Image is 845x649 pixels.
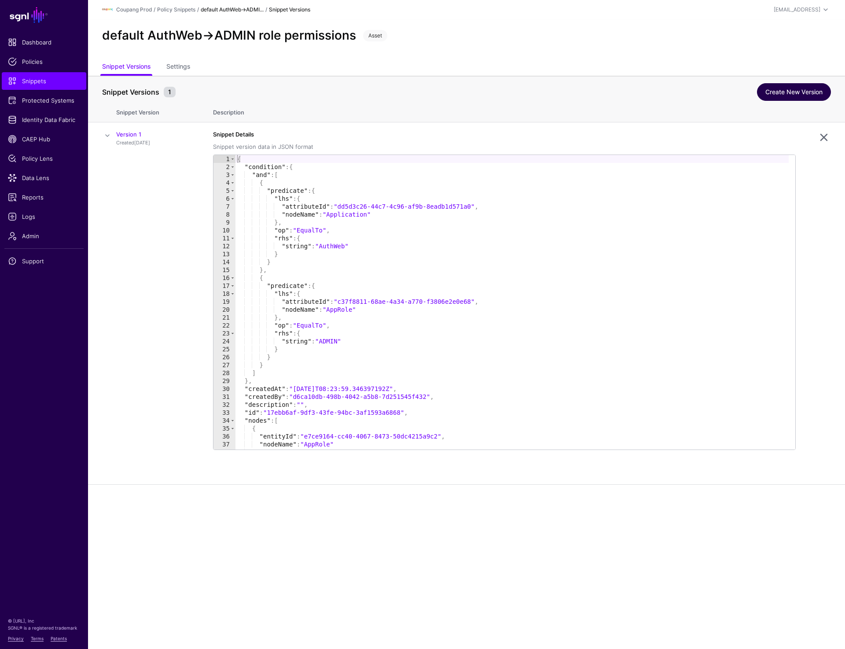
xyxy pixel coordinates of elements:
strong: Snippet Versions [269,6,310,13]
p: SGNL® is a registered trademark [8,624,80,631]
a: Coupang Prod [116,6,152,13]
span: Toggle code folding, rows 35 through 38 [230,424,235,432]
span: Identity Data Fabric [8,115,80,124]
a: Snippets [2,72,86,90]
label: Snippet Details [213,130,313,151]
div: 22 [213,321,235,329]
a: Policy Lens [2,150,86,167]
span: Support [8,257,80,265]
img: svg+xml;base64,PHN2ZyBpZD0iTG9nbyIgeG1sbnM9Imh0dHA6Ly93d3cudzMub3JnLzIwMDAvc3ZnIiB3aWR0aD0iMTIxLj... [102,4,113,15]
a: Identity Data Fabric [2,111,86,129]
span: Toggle code folding, rows 34 through 48 [230,417,235,424]
span: Toggle code folding, rows 1 through 67 [230,155,235,163]
div: 32 [213,401,235,409]
span: Policies [8,57,80,66]
div: 7 [213,203,235,210]
h2: default AuthWeb->ADMIN role permissions [102,28,356,43]
div: 19 [213,298,235,306]
a: Privacy [8,636,24,641]
div: 30 [213,385,235,393]
div: 16 [213,274,235,282]
div: 29 [213,377,235,385]
div: 4 [213,179,235,187]
div: 15 [213,266,235,274]
a: Snippet Versions [102,59,151,76]
span: Toggle code folding, rows 16 through 27 [230,274,235,282]
div: 23 [213,329,235,337]
div: 21 [213,313,235,321]
span: Toggle code folding, rows 23 through 25 [230,329,235,337]
div: 37 [213,440,235,448]
a: SGNL [5,5,83,25]
div: 18 [213,290,235,298]
span: Toggle code folding, rows 6 through 9 [230,195,235,203]
div: 14 [213,258,235,266]
div: 27 [213,361,235,369]
p: © [URL], Inc [8,617,80,624]
span: [DATE] [134,140,150,146]
a: Dashboard [2,33,86,51]
span: Dashboard [8,38,80,47]
a: Create New Version [757,83,831,101]
div: 9 [213,218,235,226]
span: Toggle code folding, rows 11 through 13 [230,234,235,242]
strong: default AuthWeb->ADMI... [201,6,264,13]
div: 33 [213,409,235,417]
div: 11 [213,234,235,242]
small: 1 [164,87,176,97]
a: CAEP Hub [2,130,86,148]
a: Settings [166,59,190,76]
div: 20 [213,306,235,313]
a: Policies [2,53,86,70]
div: 12 [213,242,235,250]
span: Snippet Versions [100,87,162,97]
a: Version 1 [116,131,141,138]
div: / [152,6,157,14]
div: 10 [213,226,235,234]
div: 5 [213,187,235,195]
div: 24 [213,337,235,345]
div: 2 [213,163,235,171]
div: [EMAIL_ADDRESS] [774,6,820,14]
th: Snippet Version [116,100,204,122]
a: Reports [2,188,86,206]
div: / [264,6,269,14]
span: CAEP Hub [8,135,80,144]
a: Admin [2,227,86,245]
span: Asset [363,30,387,41]
span: Toggle code folding, rows 4 through 15 [230,179,235,187]
span: Toggle code folding, rows 17 through 26 [230,282,235,290]
a: Policy Snippets [157,6,195,13]
div: Snippet version data in JSON format [213,143,313,151]
span: Policy Lens [8,154,80,163]
p: Created [116,139,195,147]
span: Toggle code folding, rows 18 through 21 [230,290,235,298]
div: 8 [213,210,235,218]
div: 25 [213,345,235,353]
span: Toggle code folding, rows 3 through 28 [230,171,235,179]
a: Data Lens [2,169,86,187]
div: 31 [213,393,235,401]
div: / [195,6,201,14]
span: Data Lens [8,173,80,182]
span: Reports [8,193,80,202]
a: Patents [51,636,67,641]
a: Terms [31,636,44,641]
span: Admin [8,232,80,240]
div: 28 [213,369,235,377]
span: Logs [8,212,80,221]
div: 34 [213,417,235,424]
th: Description [204,100,845,122]
a: Logs [2,208,86,225]
span: Toggle code folding, rows 2 through 29 [230,163,235,171]
div: 35 [213,424,235,432]
div: 13 [213,250,235,258]
div: 1 [213,155,235,163]
a: Protected Systems [2,92,86,109]
span: Protected Systems [8,96,80,105]
div: 26 [213,353,235,361]
span: Toggle code folding, rows 5 through 14 [230,187,235,195]
div: 38 [213,448,235,456]
div: 17 [213,282,235,290]
div: 3 [213,171,235,179]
